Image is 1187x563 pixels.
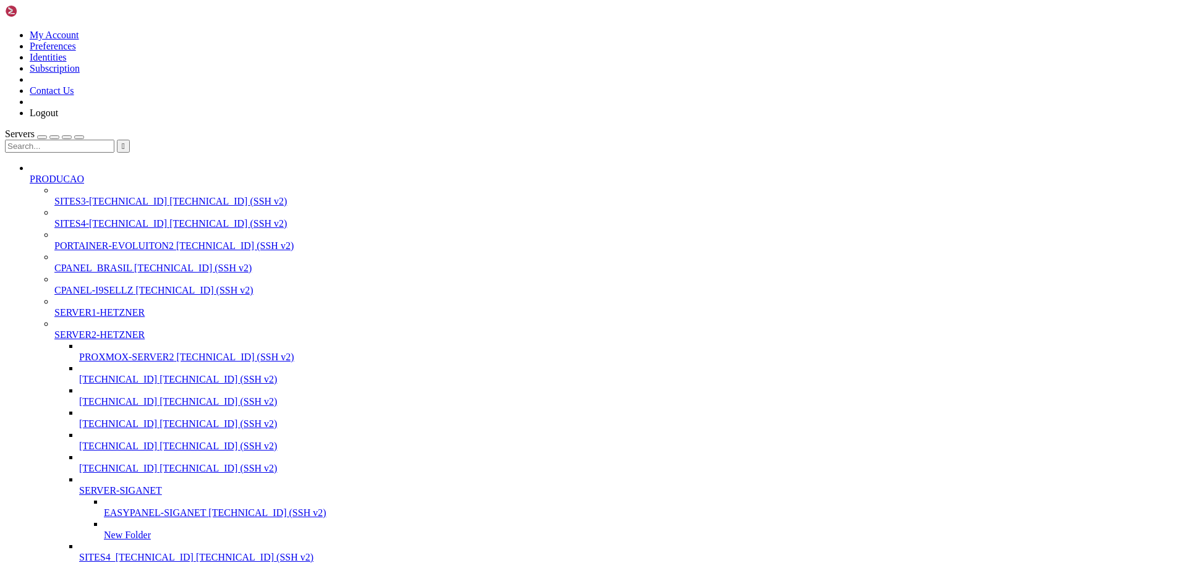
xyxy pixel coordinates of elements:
[5,129,35,139] span: Servers
[54,263,1182,274] a: CPANEL_BRASIL [TECHNICAL_ID] (SSH v2)
[176,352,294,362] span: [TECHNICAL_ID] (SSH v2)
[54,252,1182,274] li: CPANEL_BRASIL [TECHNICAL_ID] (SSH v2)
[54,285,133,295] span: CPANEL-I9SELLZ
[79,485,1182,496] a: SERVER-SIGANET
[54,263,132,273] span: CPANEL_BRASIL
[208,507,326,518] span: [TECHNICAL_ID] (SSH v2)
[54,229,1182,252] li: PORTAINER-EVOLUITON2 [TECHNICAL_ID] (SSH v2)
[79,352,1182,363] a: PROXMOX-SERVER2 [TECHNICAL_ID] (SSH v2)
[54,196,167,206] span: SITES3-[TECHNICAL_ID]
[79,374,157,384] span: [TECHNICAL_ID]
[54,307,145,318] span: SERVER1-HETZNER
[30,63,80,74] a: Subscription
[79,396,157,407] span: [TECHNICAL_ID]
[30,30,79,40] a: My Account
[54,240,174,251] span: PORTAINER-EVOLUITON2
[160,374,277,384] span: [TECHNICAL_ID] (SSH v2)
[79,441,157,451] span: [TECHNICAL_ID]
[79,541,1182,563] li: SITES4_[TECHNICAL_ID] [TECHNICAL_ID] (SSH v2)
[30,174,1182,185] a: PRODUCAO
[79,552,1182,563] a: SITES4_[TECHNICAL_ID] [TECHNICAL_ID] (SSH v2)
[5,5,76,17] img: Shellngn
[79,363,1182,385] li: [TECHNICAL_ID] [TECHNICAL_ID] (SSH v2)
[54,329,145,340] span: SERVER2-HETZNER
[30,41,76,51] a: Preferences
[122,142,125,151] span: 
[104,519,1182,541] li: New Folder
[117,140,130,153] button: 
[54,296,1182,318] li: SERVER1-HETZNER
[169,218,287,229] span: [TECHNICAL_ID] (SSH v2)
[104,496,1182,519] li: EASYPANEL-SIGANET [TECHNICAL_ID] (SSH v2)
[79,474,1182,541] li: SERVER-SIGANET
[54,274,1182,296] li: CPANEL-I9SELLZ [TECHNICAL_ID] (SSH v2)
[54,207,1182,229] li: SITES4-[TECHNICAL_ID] [TECHNICAL_ID] (SSH v2)
[79,452,1182,474] li: [TECHNICAL_ID] [TECHNICAL_ID] (SSH v2)
[104,507,206,518] span: EASYPANEL-SIGANET
[54,329,1182,341] a: SERVER2-HETZNER
[54,218,1182,229] a: SITES4-[TECHNICAL_ID] [TECHNICAL_ID] (SSH v2)
[5,129,84,139] a: Servers
[135,285,253,295] span: [TECHNICAL_ID] (SSH v2)
[79,385,1182,407] li: [TECHNICAL_ID] [TECHNICAL_ID] (SSH v2)
[54,218,167,229] span: SITES4-[TECHNICAL_ID]
[54,196,1182,207] a: SITES3-[TECHNICAL_ID] [TECHNICAL_ID] (SSH v2)
[160,441,277,451] span: [TECHNICAL_ID] (SSH v2)
[54,240,1182,252] a: PORTAINER-EVOLUITON2 [TECHNICAL_ID] (SSH v2)
[79,485,162,496] span: SERVER-SIGANET
[104,530,1182,541] a: New Folder
[79,396,1182,407] a: [TECHNICAL_ID] [TECHNICAL_ID] (SSH v2)
[30,52,67,62] a: Identities
[160,463,277,473] span: [TECHNICAL_ID] (SSH v2)
[54,185,1182,207] li: SITES3-[TECHNICAL_ID] [TECHNICAL_ID] (SSH v2)
[169,196,287,206] span: [TECHNICAL_ID] (SSH v2)
[79,463,157,473] span: [TECHNICAL_ID]
[79,418,157,429] span: [TECHNICAL_ID]
[134,263,252,273] span: [TECHNICAL_ID] (SSH v2)
[54,307,1182,318] a: SERVER1-HETZNER
[79,341,1182,363] li: PROXMOX-SERVER2 [TECHNICAL_ID] (SSH v2)
[79,418,1182,430] a: [TECHNICAL_ID] [TECHNICAL_ID] (SSH v2)
[30,85,74,96] a: Contact Us
[160,418,277,429] span: [TECHNICAL_ID] (SSH v2)
[79,352,174,362] span: PROXMOX-SERVER2
[79,407,1182,430] li: [TECHNICAL_ID] [TECHNICAL_ID] (SSH v2)
[176,240,294,251] span: [TECHNICAL_ID] (SSH v2)
[30,108,58,118] a: Logout
[5,140,114,153] input: Search...
[79,463,1182,474] a: [TECHNICAL_ID] [TECHNICAL_ID] (SSH v2)
[79,552,194,562] span: SITES4_[TECHNICAL_ID]
[196,552,313,562] span: [TECHNICAL_ID] (SSH v2)
[104,507,1182,519] a: EASYPANEL-SIGANET [TECHNICAL_ID] (SSH v2)
[79,374,1182,385] a: [TECHNICAL_ID] [TECHNICAL_ID] (SSH v2)
[104,530,151,540] span: New Folder
[54,285,1182,296] a: CPANEL-I9SELLZ [TECHNICAL_ID] (SSH v2)
[79,441,1182,452] a: [TECHNICAL_ID] [TECHNICAL_ID] (SSH v2)
[160,396,277,407] span: [TECHNICAL_ID] (SSH v2)
[30,174,84,184] span: PRODUCAO
[79,430,1182,452] li: [TECHNICAL_ID] [TECHNICAL_ID] (SSH v2)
